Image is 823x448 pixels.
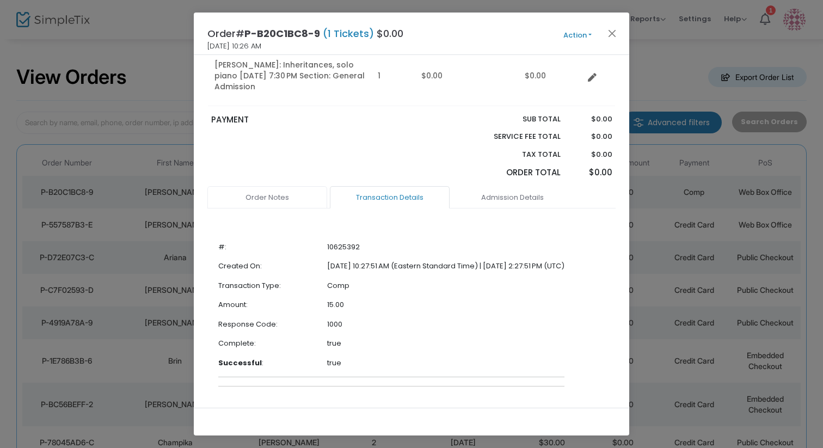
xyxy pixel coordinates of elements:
[327,353,564,373] td: true
[218,358,262,368] b: Successful
[208,8,615,106] div: Data table
[218,276,327,296] td: Transaction Type:
[330,186,450,209] a: Transaction Details
[211,114,407,126] p: PAYMENT
[207,41,261,52] span: [DATE] 10:26 AM
[518,46,584,106] td: $0.00
[320,27,377,40] span: (1 Tickets)
[218,295,327,315] td: Amount:
[605,26,619,40] button: Close
[371,46,415,106] td: 1
[571,131,612,142] p: $0.00
[218,334,327,353] td: Complete:
[327,237,564,257] td: 10625392
[244,27,320,40] span: P-B20C1BC8-9
[415,46,518,106] td: $0.00
[468,167,561,179] p: Order Total
[207,26,403,41] h4: Order# $0.00
[327,315,564,334] td: 1000
[327,334,564,353] td: true
[218,315,327,334] td: Response Code:
[327,295,564,315] td: 15.00
[218,237,327,257] td: #:
[571,149,612,160] p: $0.00
[571,114,612,125] p: $0.00
[327,276,564,296] td: Comp
[468,131,561,142] p: Service Fee Total
[218,353,327,373] td: :
[207,186,327,209] a: Order Notes
[327,256,564,276] td: [DATE] 10:27:51 AM (Eastern Standard Time) | [DATE] 2:27:51 PM (UTC)
[218,256,327,276] td: Created On:
[468,114,561,125] p: Sub total
[452,186,572,209] a: Admission Details
[208,46,371,106] td: [PERSON_NAME]: Inheritances, solo piano [DATE] 7:30 PM Section: General Admission
[545,29,610,41] button: Action
[468,149,561,160] p: Tax Total
[571,167,612,179] p: $0.00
